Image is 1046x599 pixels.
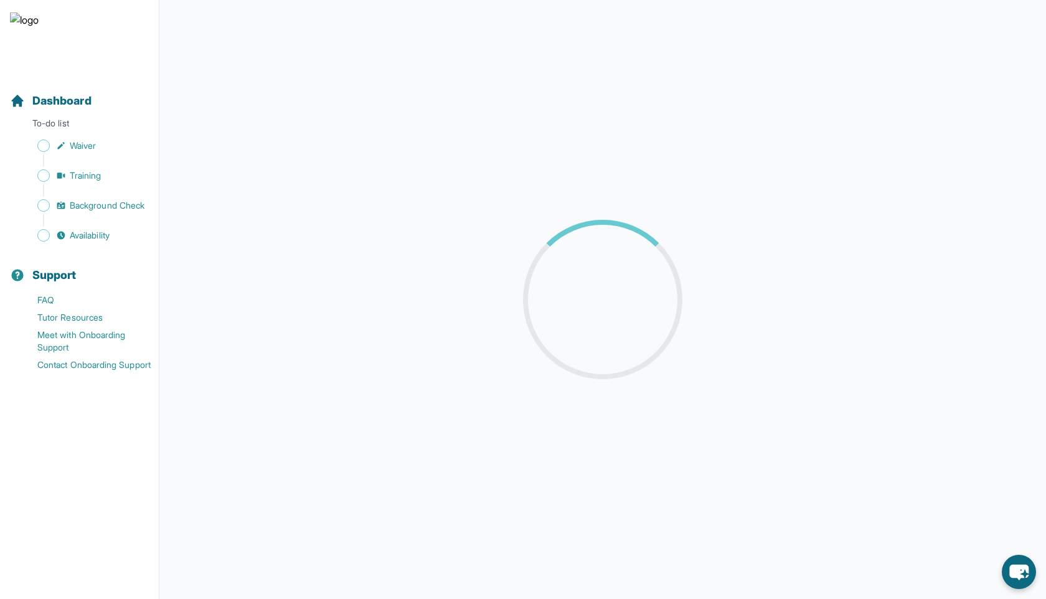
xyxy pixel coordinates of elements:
[32,92,92,110] span: Dashboard
[32,266,77,284] span: Support
[70,139,96,152] span: Waiver
[70,229,110,242] span: Availability
[10,227,159,244] a: Availability
[10,12,39,52] img: logo
[10,309,159,326] a: Tutor Resources
[1002,555,1036,589] button: chat-button
[10,326,159,356] a: Meet with Onboarding Support
[70,169,101,182] span: Training
[70,199,144,212] span: Background Check
[10,197,159,214] a: Background Check
[10,92,92,110] a: Dashboard
[10,167,159,184] a: Training
[5,247,154,289] button: Support
[10,137,159,154] a: Waiver
[5,72,154,115] button: Dashboard
[5,117,154,134] p: To-do list
[10,356,159,374] a: Contact Onboarding Support
[10,291,159,309] a: FAQ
